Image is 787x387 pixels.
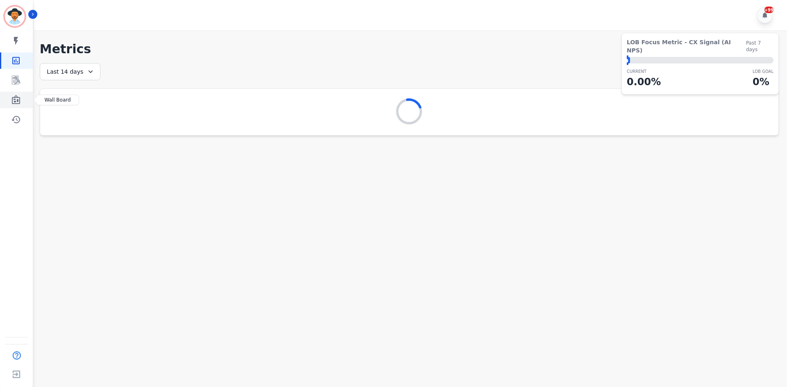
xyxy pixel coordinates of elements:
p: CURRENT [627,68,661,75]
div: +99 [764,7,773,13]
div: ⬤ [627,57,630,63]
div: Last 14 days [40,63,100,80]
h1: Metrics [40,42,779,57]
span: Past 7 days [746,40,773,53]
p: 0 % [753,75,773,89]
span: LOB Focus Metric - CX Signal (AI NPS) [627,38,746,54]
img: Bordered avatar [5,7,25,26]
p: 0.00 % [627,75,661,89]
p: LOB Goal [753,68,773,75]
